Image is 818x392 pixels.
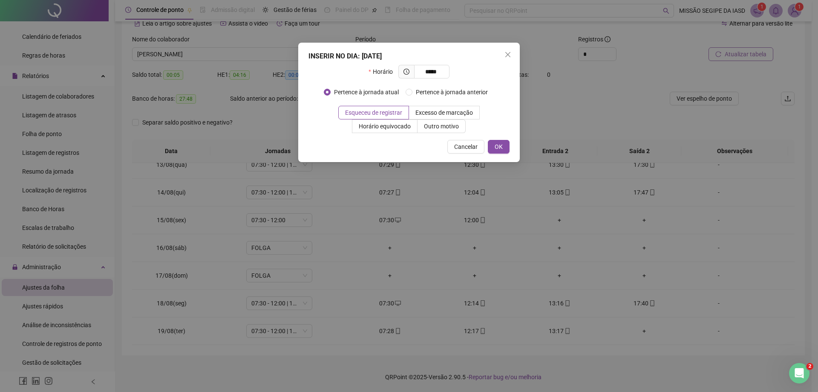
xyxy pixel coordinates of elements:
button: Close [501,48,515,61]
span: 2 [806,363,813,370]
div: INSERIR NO DIA : [DATE] [308,51,510,61]
span: Horário equivocado [359,123,411,130]
span: Pertence à jornada atual [331,87,402,97]
span: Outro motivo [424,123,459,130]
span: OK [495,142,503,151]
button: Cancelar [447,140,484,154]
span: close [504,51,511,58]
iframe: Intercom live chat [789,363,809,383]
span: Cancelar [454,142,478,151]
label: Horário [369,65,398,78]
span: Excesso de marcação [415,109,473,116]
button: OK [488,140,510,154]
span: Pertence à jornada anterior [412,87,491,97]
span: Esqueceu de registrar [345,109,402,116]
span: clock-circle [403,69,409,75]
